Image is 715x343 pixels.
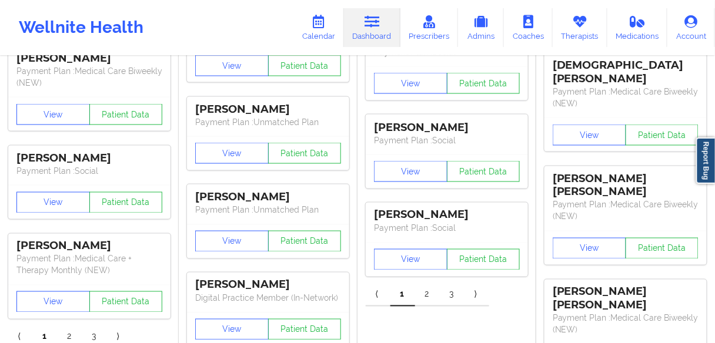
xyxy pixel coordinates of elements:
[626,125,699,146] button: Patient Data
[374,134,520,146] p: Payment Plan : Social
[268,319,342,340] button: Patient Data
[16,240,162,253] div: [PERSON_NAME]
[16,65,162,89] p: Payment Plan : Medical Care Biweekly (NEW)
[553,238,626,259] button: View
[400,8,459,47] a: Prescribers
[374,161,447,182] button: View
[553,125,626,146] button: View
[374,223,520,234] p: Payment Plan : Social
[374,249,447,270] button: View
[696,137,715,184] a: Report Bug
[195,143,269,164] button: View
[607,8,668,47] a: Medications
[195,103,341,116] div: [PERSON_NAME]
[16,253,162,277] p: Payment Plan : Medical Care + Therapy Monthly (NEW)
[458,8,504,47] a: Admins
[89,192,163,213] button: Patient Data
[553,199,699,223] p: Payment Plan : Medical Care Biweekly (NEW)
[89,104,163,125] button: Patient Data
[504,8,553,47] a: Coaches
[16,52,162,65] div: [PERSON_NAME]
[553,86,699,109] p: Payment Plan : Medical Care Biweekly (NEW)
[268,231,342,252] button: Patient Data
[465,283,489,307] a: Next item
[16,104,90,125] button: View
[16,165,162,177] p: Payment Plan : Social
[553,172,699,199] div: [PERSON_NAME] [PERSON_NAME]
[553,50,699,86] div: [DEMOGRAPHIC_DATA][PERSON_NAME]
[195,55,269,76] button: View
[366,283,489,307] div: Pagination Navigation
[374,121,520,134] div: [PERSON_NAME]
[667,8,715,47] a: Account
[89,291,163,312] button: Patient Data
[195,116,341,128] p: Payment Plan : Unmatched Plan
[440,283,465,307] a: 3
[344,8,400,47] a: Dashboard
[447,73,520,94] button: Patient Data
[374,73,447,94] button: View
[195,231,269,252] button: View
[366,283,390,307] a: Previous item
[447,161,520,182] button: Patient Data
[195,278,341,292] div: [PERSON_NAME]
[626,238,699,259] button: Patient Data
[268,55,342,76] button: Patient Data
[447,249,520,270] button: Patient Data
[268,143,342,164] button: Patient Data
[195,292,341,304] p: Digital Practice Member (In-Network)
[553,8,607,47] a: Therapists
[195,191,341,204] div: [PERSON_NAME]
[390,283,415,307] a: 1
[374,209,520,222] div: [PERSON_NAME]
[16,192,90,213] button: View
[195,204,341,216] p: Payment Plan : Unmatched Plan
[553,285,699,312] div: [PERSON_NAME] [PERSON_NAME]
[16,291,90,312] button: View
[553,312,699,336] p: Payment Plan : Medical Care Biweekly (NEW)
[195,319,269,340] button: View
[293,8,344,47] a: Calendar
[16,152,162,165] div: [PERSON_NAME]
[415,283,440,307] a: 2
